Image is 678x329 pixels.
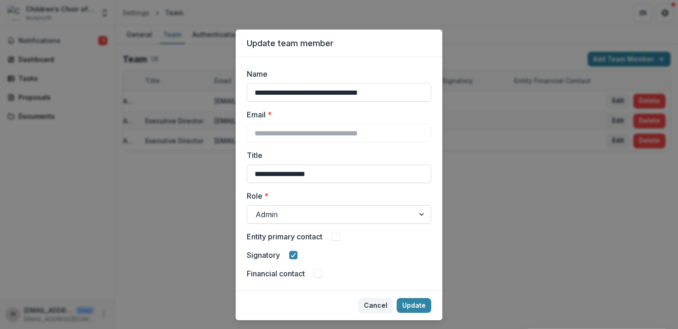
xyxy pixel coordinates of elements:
label: Financial contact [247,268,305,279]
label: Email [247,109,426,120]
label: Name [247,68,426,79]
label: Role [247,190,426,201]
label: Entity primary contact [247,231,322,242]
header: Update team member [236,30,442,57]
button: Update [397,298,431,313]
label: Signatory [247,250,280,261]
label: Title [247,150,426,161]
button: Cancel [358,298,393,313]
